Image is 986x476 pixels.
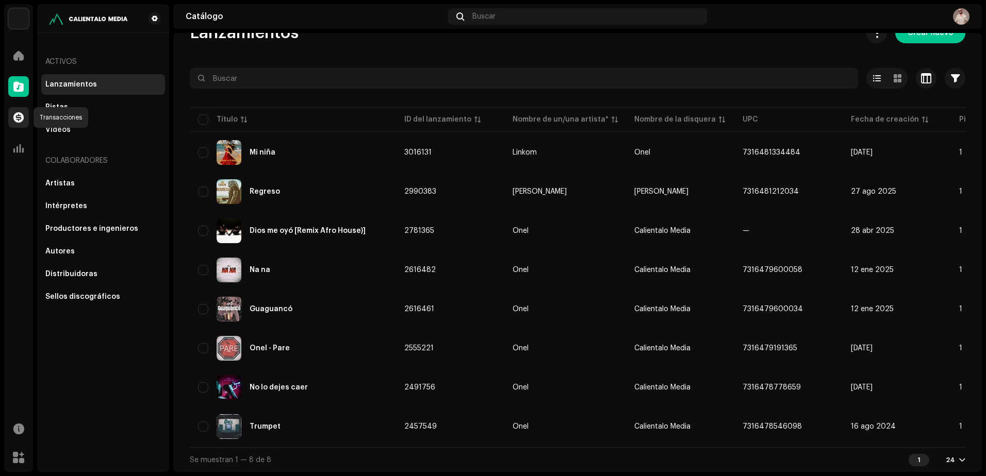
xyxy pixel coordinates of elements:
span: Lanzamientos [190,23,299,43]
re-m-nav-item: Videos [41,120,165,140]
span: 24 sept 2025 [851,149,873,156]
re-m-nav-item: Lanzamientos [41,74,165,95]
span: 7316479191365 [743,345,797,352]
span: 28 abr 2025 [851,227,894,234]
div: 1 [909,454,929,466]
div: Onel [513,423,529,430]
span: 7316478546098 [743,423,802,430]
div: Nombre de la disquera [634,114,716,125]
span: Calientalo Media [634,384,691,391]
div: Trumpet [250,423,281,430]
div: Catálogo [186,12,444,21]
span: Linkom [513,149,618,156]
span: 19 nov 2024 [851,345,873,352]
span: 7316481212034 [743,188,799,195]
span: 2990383 [404,188,436,195]
re-a-nav-header: Colaboradores [41,148,165,173]
span: Onel [634,149,650,156]
div: Onel [513,266,529,274]
span: 2555221 [404,345,434,352]
div: 24 [946,456,955,464]
span: Crear nuevo [908,23,953,43]
span: Se muestran 1 — 8 de 8 [190,456,271,464]
img: ee6b148f-ed10-427e-a6bb-c5c93bd09213 [953,8,969,25]
div: Lanzamientos [45,80,97,89]
div: Linkom [513,149,537,156]
div: Pistas [45,103,68,111]
re-m-nav-item: Distribuidoras [41,264,165,284]
img: ed95eaf4-aef5-4858-9c6b-707f630c8ddc [217,258,241,282]
img: 60629a1d-6410-4498-9667-a2f0cfb973aa [217,375,241,400]
span: 2491756 [404,384,435,391]
span: — [743,227,749,234]
span: 1 [959,149,962,156]
span: 27 ago 2025 [851,188,896,195]
span: 3016131 [404,149,432,156]
input: Buscar [190,68,858,89]
img: 20750b2c-c8c3-4f13-a5c9-25b0f9de627a [217,179,241,204]
span: 7316479600058 [743,266,802,274]
re-m-nav-item: Artistas [41,173,165,194]
div: Distribuidoras [45,270,97,278]
div: Artistas [45,179,75,188]
span: Onel [513,423,618,430]
img: 6467f2e6-83c2-4715-a2ac-5e3ff12aaecd [217,336,241,361]
img: 6b4456d6-5449-4d1a-b68a-2a215555db35 [217,218,241,243]
span: Calientalo Media [634,227,691,234]
div: Onel [513,305,529,313]
div: [PERSON_NAME] [513,188,567,195]
re-m-nav-item: Sellos discográficos [41,286,165,307]
span: 1 [959,266,962,274]
div: ID del lanzamiento [404,114,471,125]
div: Onel - Pare [250,345,290,352]
span: Onel [513,384,618,391]
div: Sellos discográficos [45,293,120,301]
span: Buscar [472,12,496,21]
span: Calientalo Media [634,423,691,430]
span: 1 [959,345,962,352]
img: 653a072b-4318-421f-8bcb-7afc6f7de389 [217,414,241,439]
img: 7febf078-6aff-4fe0-b3ac-5fa913fd5324 [45,12,132,25]
span: Onel [513,305,618,313]
div: Guaguancó [250,305,292,313]
div: Fecha de creación [851,114,919,125]
span: 1 [959,305,962,313]
re-m-nav-item: Intérpretes [41,196,165,216]
span: 2781365 [404,227,434,234]
div: Autores [45,247,75,256]
img: 4d5a508c-c80f-4d99-b7fb-82554657661d [8,8,29,29]
span: 7316478778659 [743,384,801,391]
img: d2de04ac-a57a-43a1-8acf-e0fcfbc4c451 [217,297,241,321]
span: 7316481334484 [743,149,800,156]
span: 1 [959,227,962,234]
div: Onel [513,227,529,234]
div: Na na [250,266,270,274]
span: 12 ene 2025 [851,305,894,313]
span: 1 [959,188,962,195]
div: Mi niña [250,149,275,156]
div: Onel [513,384,529,391]
span: 1 [959,423,962,430]
span: 7316479600034 [743,305,803,313]
span: 18 sept 2024 [851,384,873,391]
span: Calientalo Media [634,345,691,352]
div: Productores e ingenieros [45,225,138,233]
span: 2616461 [404,305,434,313]
re-m-nav-item: Productores e ingenieros [41,218,165,239]
span: Calientalo Media [634,266,691,274]
re-m-nav-item: Autores [41,241,165,262]
span: Onel [513,345,618,352]
span: 1 [959,384,962,391]
button: Crear nuevo [895,23,965,43]
img: 03e752a4-edf2-42bb-9e95-09b51a3276e1 [217,140,241,165]
span: 16 ago 2024 [851,423,896,430]
span: 2616482 [404,266,436,274]
div: Videos [45,126,71,134]
div: Regreso [250,188,280,195]
span: Onel [513,227,618,234]
div: Nombre de un/una artista* [513,114,609,125]
span: 12 ene 2025 [851,266,894,274]
re-a-nav-header: Activos [41,49,165,74]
